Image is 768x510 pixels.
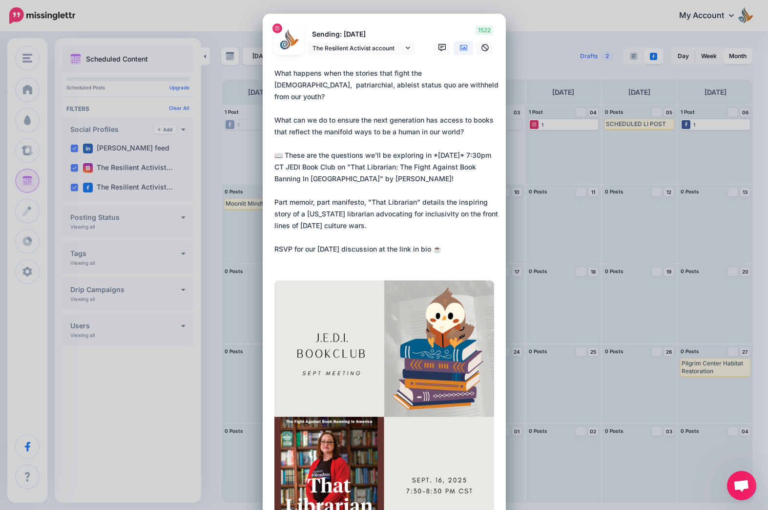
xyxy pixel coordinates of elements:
span: The Resilient Activist account [312,43,403,53]
span: 1522 [475,25,494,35]
img: 272154027_129880729524117_961140755981698530_n-bsa125680.jpg [277,28,301,52]
div: What happens when the stories that fight the [DEMOGRAPHIC_DATA], patriarchial, ableist status quo... [274,67,499,278]
p: Sending: [DATE] [308,29,415,40]
a: The Resilient Activist account [308,41,415,55]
